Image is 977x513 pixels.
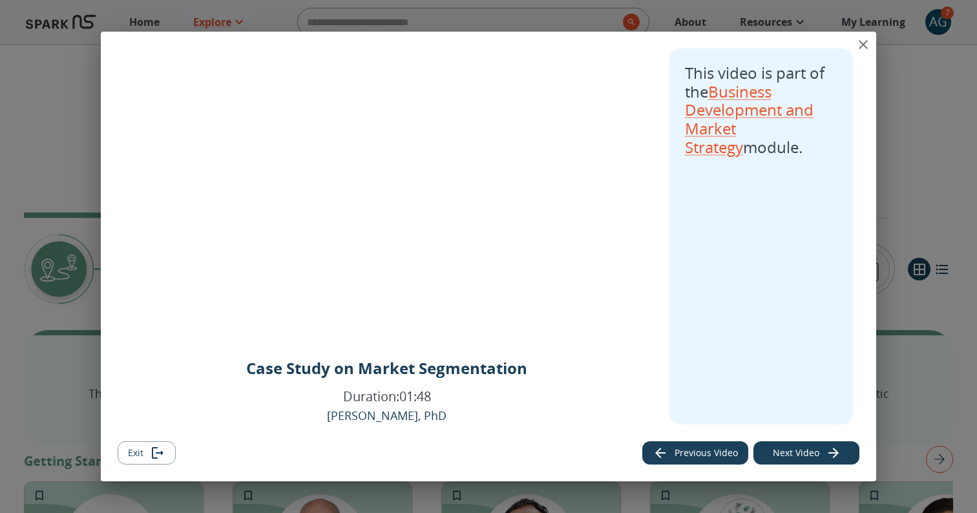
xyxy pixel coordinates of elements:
[753,441,859,465] button: Next video
[118,441,176,465] button: Exit
[850,32,876,58] button: close
[118,48,657,351] iframe: To enrich screen reader interactions, please activate Accessibility in Grammarly extension settings
[327,406,446,424] p: [PERSON_NAME], PhD
[685,81,814,158] a: Business Development and Market Strategy
[642,441,748,465] button: Previous video
[343,388,431,405] p: Duration: 01:48
[246,357,527,380] p: Case Study on Market Segmentation
[685,64,838,157] p: This video is part of the module.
